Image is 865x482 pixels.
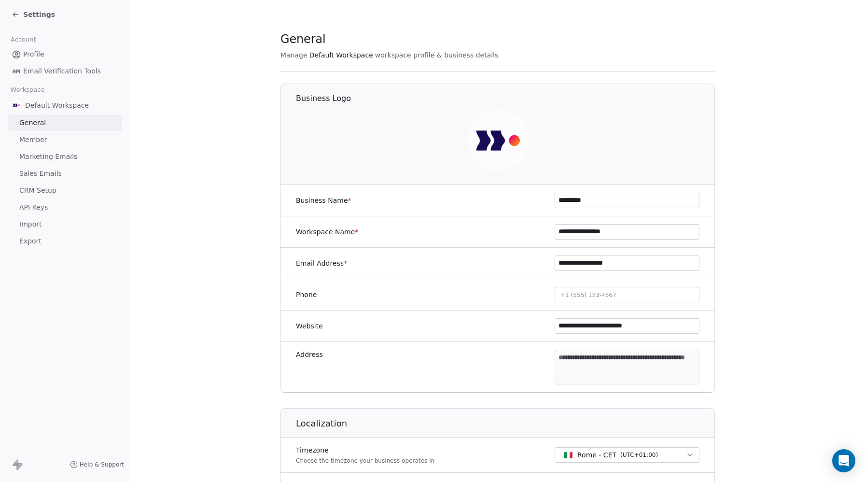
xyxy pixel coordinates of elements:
[280,32,326,46] span: General
[8,216,122,232] a: Import
[296,290,317,299] label: Phone
[8,199,122,215] a: API Keys
[296,196,351,205] label: Business Name
[309,50,373,60] span: Default Workspace
[8,166,122,182] a: Sales Emails
[12,100,21,110] img: AVATAR%20METASKILL%20-%20Colori%20Positivo.png
[23,66,101,76] span: Email Verification Tools
[19,219,42,229] span: Import
[375,50,499,60] span: workspace profile & business details
[70,461,124,468] a: Help & Support
[280,50,307,60] span: Manage
[296,418,715,429] h1: Localization
[80,461,124,468] span: Help & Support
[296,350,323,359] label: Address
[8,132,122,148] a: Member
[19,152,77,162] span: Marketing Emails
[23,49,44,59] span: Profile
[8,46,122,62] a: Profile
[560,292,616,298] span: +1 (555) 123-4567
[555,447,699,463] button: Rome - CET(UTC+01:00)
[6,83,49,97] span: Workspace
[296,93,715,104] h1: Business Logo
[19,202,48,213] span: API Keys
[296,321,323,331] label: Website
[832,449,855,472] div: Open Intercom Messenger
[467,110,529,171] img: AVATAR%20METASKILL%20-%20Colori%20Positivo.png
[19,169,62,179] span: Sales Emails
[8,63,122,79] a: Email Verification Tools
[8,115,122,131] a: General
[19,118,46,128] span: General
[555,287,699,302] button: +1 (555) 123-4567
[12,10,55,19] a: Settings
[19,135,47,145] span: Member
[296,457,434,465] p: Choose the timezone your business operates in
[19,185,56,196] span: CRM Setup
[19,236,42,246] span: Export
[620,451,658,459] span: ( UTC+01:00 )
[296,445,434,455] label: Timezone
[577,450,616,460] span: Rome - CET
[8,233,122,249] a: Export
[296,258,347,268] label: Email Address
[23,10,55,19] span: Settings
[296,227,358,237] label: Workspace Name
[25,100,89,110] span: Default Workspace
[8,149,122,165] a: Marketing Emails
[6,32,40,47] span: Account
[8,183,122,198] a: CRM Setup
